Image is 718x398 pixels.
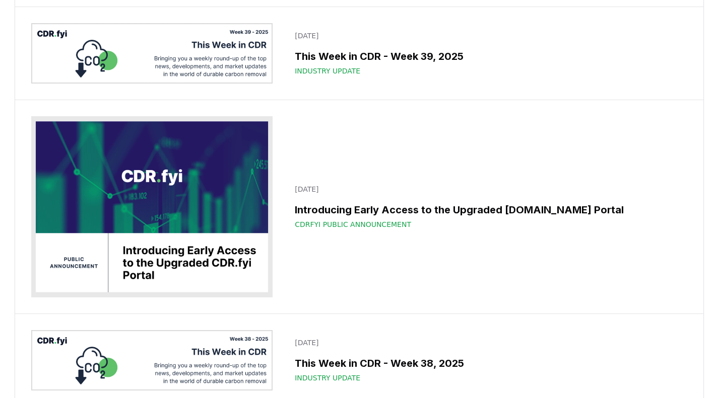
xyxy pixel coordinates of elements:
a: [DATE]This Week in CDR - Week 39, 2025Industry Update [289,25,687,82]
h3: This Week in CDR - Week 38, 2025 [295,356,681,371]
a: [DATE]This Week in CDR - Week 38, 2025Industry Update [289,332,687,389]
img: Introducing Early Access to the Upgraded CDR.fyi Portal blog post image [31,116,273,297]
img: This Week in CDR - Week 38, 2025 blog post image [31,330,273,390]
img: This Week in CDR - Week 39, 2025 blog post image [31,23,273,84]
span: Industry Update [295,66,360,76]
a: [DATE]Introducing Early Access to the Upgraded [DOMAIN_NAME] PortalCDRfyi Public Announcement [289,178,687,235]
h3: This Week in CDR - Week 39, 2025 [295,49,681,64]
h3: Introducing Early Access to the Upgraded [DOMAIN_NAME] Portal [295,202,681,217]
span: Industry Update [295,373,360,383]
p: [DATE] [295,184,681,194]
p: [DATE] [295,31,681,41]
p: [DATE] [295,338,681,348]
span: CDRfyi Public Announcement [295,219,411,229]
